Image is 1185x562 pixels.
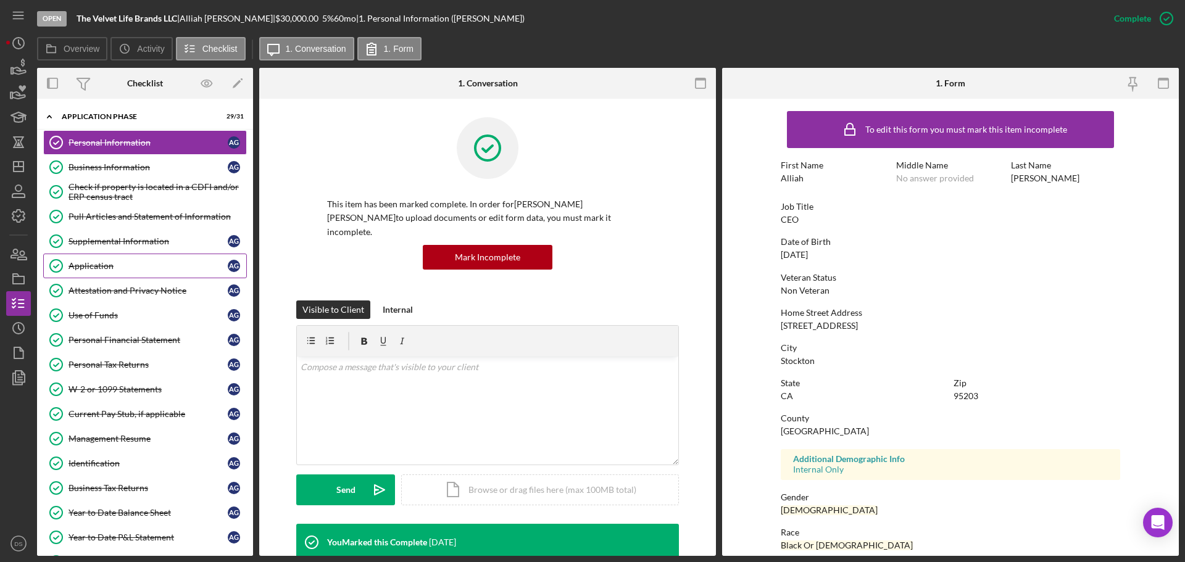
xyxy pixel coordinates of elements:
[69,335,228,345] div: Personal Financial Statement
[43,451,247,476] a: IdentificationAG
[356,14,525,23] div: | 1. Personal Information ([PERSON_NAME])
[954,391,978,401] div: 95203
[327,197,648,239] p: This item has been marked complete. In order for [PERSON_NAME] [PERSON_NAME] to upload documents ...
[69,434,228,444] div: Management Resume
[43,500,247,525] a: Year to Date Balance SheetAG
[69,483,228,493] div: Business Tax Returns
[781,237,1120,247] div: Date of Birth
[6,531,31,556] button: DS
[781,215,799,225] div: CEO
[228,334,240,346] div: A G
[69,236,228,246] div: Supplemental Information
[43,426,247,451] a: Management ResumeAG
[69,286,228,295] div: Attestation and Privacy Notice
[43,476,247,500] a: Business Tax ReturnsAG
[1011,173,1079,183] div: [PERSON_NAME]
[1011,160,1120,170] div: Last Name
[781,286,829,295] div: Non Veteran
[228,531,240,543] div: A G
[781,343,1120,353] div: City
[228,358,240,371] div: A G
[376,300,419,319] button: Internal
[137,44,164,54] label: Activity
[43,303,247,328] a: Use of FundsAG
[69,508,228,518] div: Year to Date Balance Sheet
[793,454,1108,464] div: Additional Demographic Info
[228,235,240,247] div: A G
[423,245,552,270] button: Mark Incomplete
[228,408,240,420] div: A G
[322,14,334,23] div: 5 %
[43,155,247,180] a: Business InformationAG
[781,202,1120,212] div: Job Title
[781,391,793,401] div: CA
[327,537,427,547] div: You Marked this Complete
[781,308,1120,318] div: Home Street Address
[69,310,228,320] div: Use of Funds
[228,161,240,173] div: A G
[781,426,869,436] div: [GEOGRAPHIC_DATA]
[176,37,246,60] button: Checklist
[77,13,177,23] b: The Velvet Life Brands LLC
[357,37,422,60] button: 1. Form
[202,44,238,54] label: Checklist
[228,284,240,297] div: A G
[69,138,228,147] div: Personal Information
[69,212,246,221] div: Pull Articles and Statement of Information
[43,254,247,278] a: ApplicationAG
[77,14,180,23] div: |
[302,300,364,319] div: Visible to Client
[384,44,414,54] label: 1. Form
[286,44,346,54] label: 1. Conversation
[781,540,913,550] div: Black Or [DEMOGRAPHIC_DATA]
[781,505,878,515] div: [DEMOGRAPHIC_DATA]
[43,229,247,254] a: Supplemental InformationAG
[69,532,228,542] div: Year to Date P&L Statement
[64,44,99,54] label: Overview
[865,125,1067,134] div: To edit this form you must mark this item incomplete
[793,465,1108,474] div: Internal Only
[69,162,228,172] div: Business Information
[37,11,67,27] div: Open
[429,537,456,547] time: 2025-07-23 17:07
[781,527,1120,537] div: Race
[228,260,240,272] div: A G
[781,356,815,366] div: Stockton
[62,113,213,120] div: Application Phase
[334,14,356,23] div: 60 mo
[228,136,240,149] div: A G
[14,540,22,547] text: DS
[222,113,244,120] div: 29 / 31
[69,360,228,370] div: Personal Tax Returns
[43,204,247,229] a: Pull Articles and Statement of Information
[69,261,228,271] div: Application
[781,250,808,260] div: [DATE]
[37,37,107,60] button: Overview
[228,482,240,494] div: A G
[69,458,228,468] div: Identification
[43,402,247,426] a: Current Pay Stub, if applicableAG
[43,377,247,402] a: W-2 or 1099 StatementsAG
[896,173,974,183] div: No answer provided
[954,378,1120,388] div: Zip
[275,14,322,23] div: $30,000.00
[383,300,413,319] div: Internal
[1102,6,1179,31] button: Complete
[781,160,890,170] div: First Name
[228,506,240,519] div: A G
[228,457,240,469] div: A G
[781,321,858,331] div: [STREET_ADDRESS]
[1143,508,1173,537] div: Open Intercom Messenger
[110,37,172,60] button: Activity
[336,474,355,505] div: Send
[936,78,965,88] div: 1. Form
[296,300,370,319] button: Visible to Client
[43,525,247,550] a: Year to Date P&L StatementAG
[69,409,228,419] div: Current Pay Stub, if applicable
[781,273,1120,283] div: Veteran Status
[1114,6,1151,31] div: Complete
[781,173,804,183] div: Alliah
[228,383,240,395] div: A G
[781,492,1120,502] div: Gender
[781,378,947,388] div: State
